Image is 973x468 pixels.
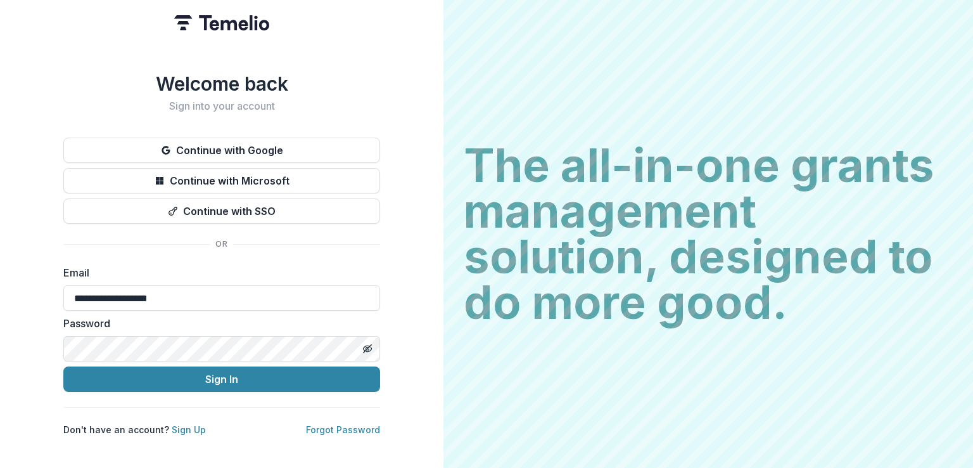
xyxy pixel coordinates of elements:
a: Forgot Password [306,424,380,435]
img: Temelio [174,15,269,30]
h1: Welcome back [63,72,380,95]
h2: Sign into your account [63,100,380,112]
button: Continue with SSO [63,198,380,224]
button: Toggle password visibility [357,339,378,359]
label: Password [63,316,372,331]
label: Email [63,265,372,280]
button: Continue with Google [63,138,380,163]
button: Sign In [63,367,380,392]
button: Continue with Microsoft [63,168,380,193]
a: Sign Up [172,424,206,435]
p: Don't have an account? [63,423,206,436]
